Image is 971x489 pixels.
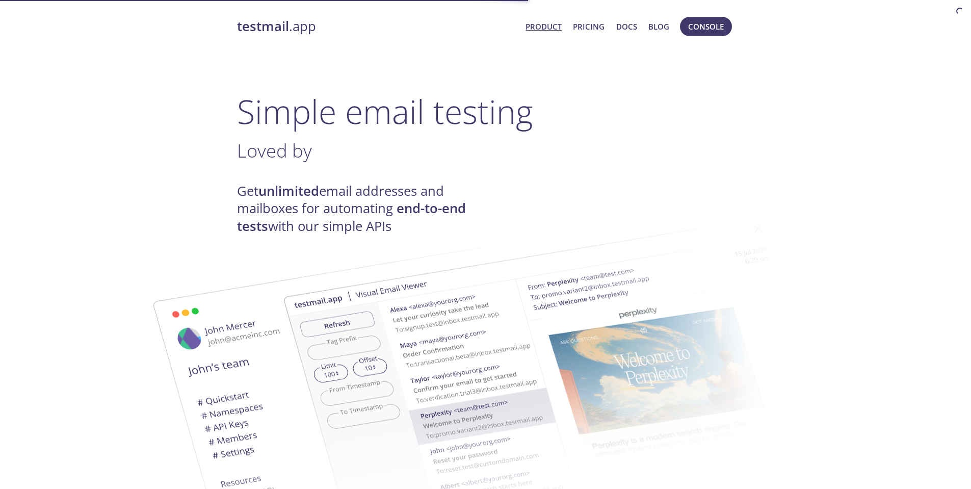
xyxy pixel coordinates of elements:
strong: unlimited [258,182,319,200]
a: Docs [616,20,637,33]
a: Pricing [573,20,605,33]
h1: Simple email testing [237,92,734,131]
a: Product [526,20,562,33]
span: Loved by [237,138,312,163]
button: Console [680,17,732,36]
span: Console [688,20,724,33]
h4: Get email addresses and mailboxes for automating with our simple APIs [237,183,486,235]
strong: testmail [237,17,289,35]
a: testmail.app [237,18,518,35]
a: Blog [648,20,669,33]
strong: end-to-end tests [237,199,466,235]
